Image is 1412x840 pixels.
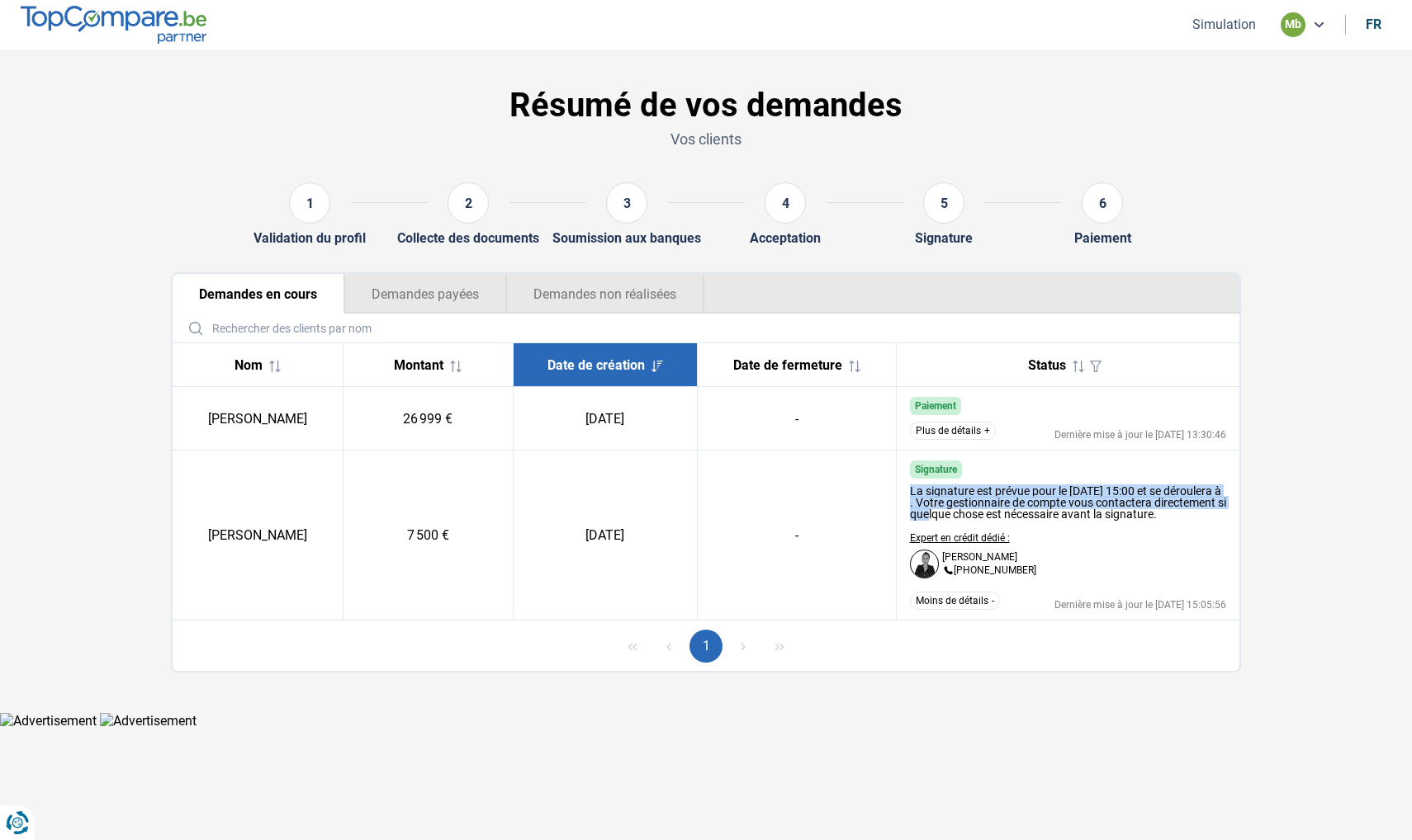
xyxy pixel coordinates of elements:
div: Paiement [1074,230,1131,246]
span: Date de création [547,357,645,373]
input: Rechercher des clients par nom [179,314,1233,342]
p: [PERSON_NAME] [942,552,1017,562]
span: Montant [394,357,443,373]
button: Previous Page [652,630,685,663]
button: Page 1 [689,630,723,663]
div: Soumission aux banques [552,230,701,246]
div: Collecte des documents [397,230,539,246]
button: Demandes payées [344,274,506,314]
span: Nom [235,357,263,373]
button: Moins de détails [910,592,1000,610]
div: 6 [1082,182,1123,224]
div: Validation du profil [253,230,366,246]
span: Date de fermeture [733,357,842,373]
div: La signature est prévue pour le [DATE] 15:00 et se déroulera à . Votre gestionnaire de compte vou... [910,485,1227,520]
button: Simulation [1187,16,1261,33]
img: Dafina Haziri [910,550,939,578]
span: Status [1028,357,1066,373]
img: Advertisement [100,713,197,729]
button: First Page [616,630,649,663]
button: Demandes en cours [173,274,344,314]
div: mb [1281,12,1305,37]
div: 3 [606,182,647,224]
img: +3228860076 [942,565,954,577]
td: [DATE] [513,387,697,451]
td: [DATE] [513,451,697,621]
td: [PERSON_NAME] [173,387,343,451]
td: [PERSON_NAME] [173,451,343,621]
img: TopCompare.be [21,6,206,43]
button: Next Page [727,630,760,663]
span: Paiement [915,400,956,412]
td: - [697,387,896,451]
p: [PHONE_NUMBER] [942,565,1036,577]
div: 2 [448,182,489,224]
td: 7 500 € [343,451,513,621]
p: Vos clients [171,129,1241,149]
div: fr [1366,17,1381,32]
button: Demandes non réalisées [506,274,704,314]
div: Dernière mise à jour le [DATE] 15:05:56 [1054,600,1226,610]
p: Expert en crédit dédié : [910,533,1036,543]
div: 4 [765,182,806,224]
div: Dernière mise à jour le [DATE] 13:30:46 [1054,430,1226,440]
button: Plus de détails [910,422,996,440]
div: 1 [289,182,330,224]
td: 26 999 € [343,387,513,451]
td: - [697,451,896,621]
div: Signature [915,230,973,246]
h1: Résumé de vos demandes [171,86,1241,125]
button: Last Page [763,630,796,663]
div: Acceptation [750,230,821,246]
div: 5 [923,182,964,224]
span: Signature [915,464,957,475]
